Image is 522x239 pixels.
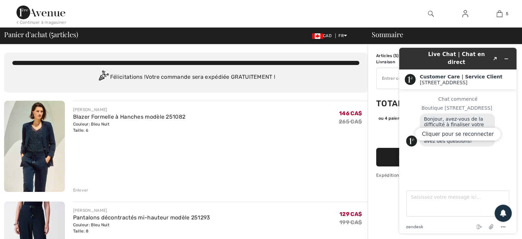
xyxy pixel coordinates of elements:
[73,207,210,214] div: [PERSON_NAME]
[73,222,210,234] div: Couleur: Bleu Nuit Taille: 8
[376,148,479,166] button: Passer à la caisse
[376,115,479,130] div: ou 4 paiements de165.75 CA$avecSezzle Cliquez pour en savoir plus sur Sezzle
[12,70,359,84] div: Félicitations ! Votre commande sera expédiée GRATUITEMENT !
[73,107,186,113] div: [PERSON_NAME]
[339,211,362,217] span: 129 CA$
[96,70,110,84] img: Congratulation2.svg
[483,10,516,18] a: 5
[339,118,362,125] s: 265 CA$
[376,115,479,128] div: ou 4 paiements de avec
[462,10,468,18] img: Mes infos
[312,33,323,39] img: Canadian Dollar
[339,219,362,226] s: 199 CA$
[497,10,502,18] img: Mon panier
[506,11,508,17] span: 5
[4,31,78,38] span: Panier d'achat ( articles)
[16,6,65,19] img: 1ère Avenue
[376,68,454,89] input: Code promo
[16,19,66,25] div: < Continuer à magasiner
[376,59,413,65] td: Livraison
[339,110,362,117] span: 146 CA$
[394,42,522,239] iframe: Trouvez des informations supplémentaires ici
[4,101,65,192] img: Blazer Formelle à Hanches modèle 251082
[376,92,413,115] td: Total
[338,33,347,38] span: FR
[312,33,334,38] span: CAD
[73,121,186,133] div: Couleur: Bleu Nuit Taille: 6
[51,29,54,38] span: 5
[363,31,518,38] div: Sommaire
[457,10,474,18] a: Se connecter
[73,214,210,221] a: Pantalons décontractés mi-hauteur modèle 251293
[14,5,36,11] span: 1 nouv.
[73,113,186,120] a: Blazer Formelle à Hanches modèle 251082
[376,53,413,59] td: Articles ( )
[376,130,479,145] iframe: PayPal-paypal
[428,10,434,18] img: recherche
[376,172,479,178] div: Expédition sans interruption
[73,187,89,193] div: Enlever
